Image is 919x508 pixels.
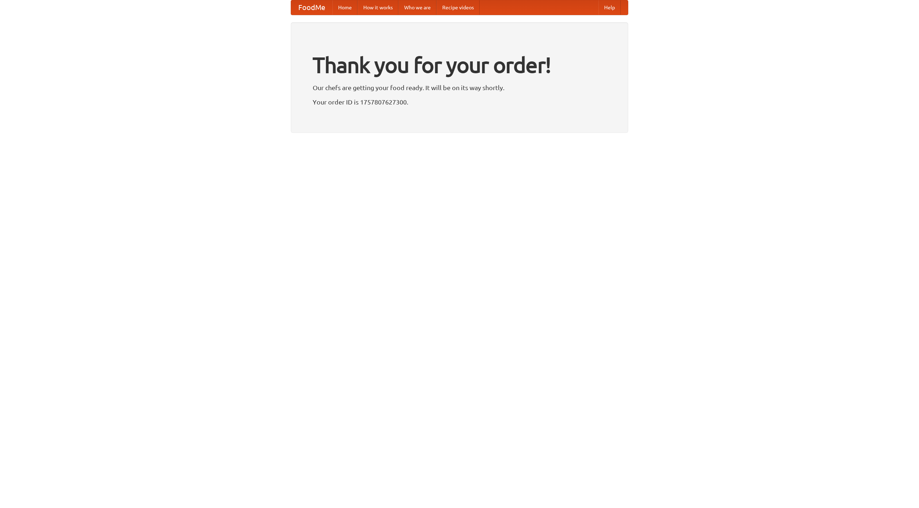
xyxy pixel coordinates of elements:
h1: Thank you for your order! [313,48,606,82]
p: Our chefs are getting your food ready. It will be on its way shortly. [313,82,606,93]
p: Your order ID is 1757807627300. [313,97,606,107]
a: FoodMe [291,0,332,15]
a: Home [332,0,358,15]
a: How it works [358,0,398,15]
a: Recipe videos [437,0,480,15]
a: Help [598,0,621,15]
a: Who we are [398,0,437,15]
